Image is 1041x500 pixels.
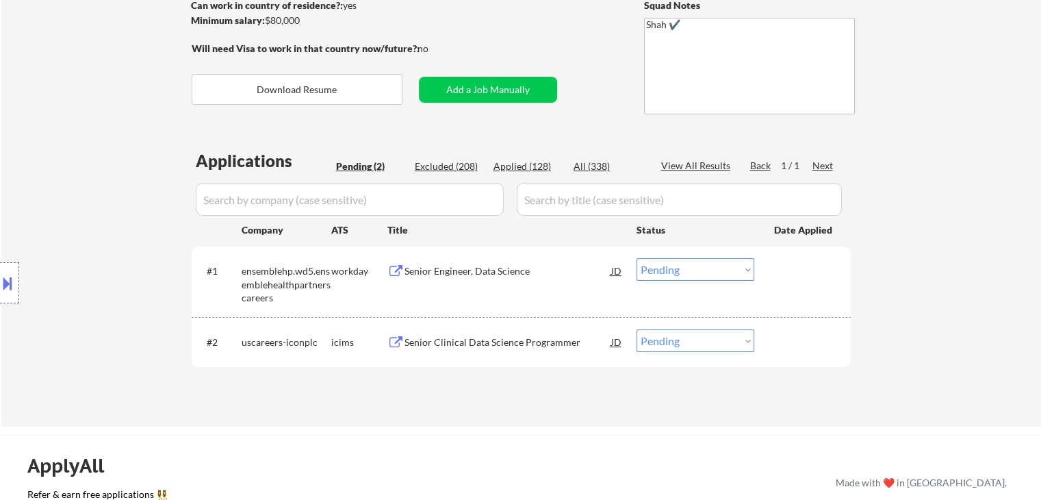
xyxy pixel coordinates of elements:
div: Excluded (208) [415,160,483,173]
input: Search by company (case sensitive) [196,183,504,216]
div: JD [610,258,624,283]
div: Pending (2) [336,160,404,173]
div: uscareers-iconplc [242,336,331,349]
div: Back [750,159,772,173]
div: Next [812,159,834,173]
button: Add a Job Manually [419,77,557,103]
div: Senior Engineer, Data Science [404,264,611,278]
strong: Will need Visa to work in that country now/future?: [192,42,420,54]
button: Download Resume [192,74,402,105]
div: Applied (128) [493,160,562,173]
div: View All Results [661,159,734,173]
div: icims [331,336,387,349]
div: workday [331,264,387,278]
div: Status [637,217,754,242]
div: Company [242,223,331,237]
div: JD [610,329,624,354]
div: 1 / 1 [781,159,812,173]
div: Date Applied [774,223,834,237]
div: $80,000 [191,14,419,27]
div: Applications [196,153,331,169]
div: All (338) [574,160,642,173]
div: ATS [331,223,387,237]
div: no [417,42,457,55]
div: Senior Clinical Data Science Programmer [404,336,611,349]
input: Search by title (case sensitive) [517,183,842,216]
strong: Minimum salary: [191,14,265,26]
div: Title [387,223,624,237]
div: ensemblehp.wd5.ensemblehealthpartnerscareers [242,264,331,305]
